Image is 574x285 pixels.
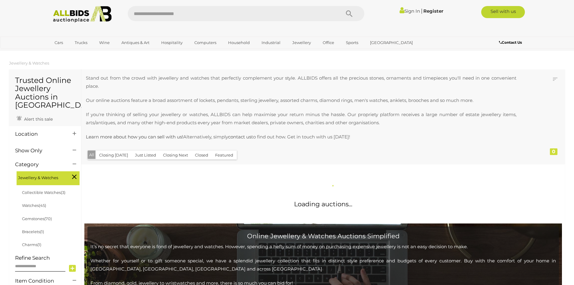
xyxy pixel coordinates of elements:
[15,76,75,109] h1: Trusted Online Jewellery Auctions in [GEOGRAPHIC_DATA]
[44,216,52,221] span: (70)
[37,242,41,247] span: (1)
[22,203,46,208] a: Watches(45)
[22,190,65,195] a: Collectible Watches(3)
[334,6,364,21] button: Search
[22,229,44,234] a: Bracelets(1)
[39,203,46,208] span: (45)
[131,150,160,160] button: Just Listed
[51,38,67,48] a: Cars
[499,40,522,45] b: Contact Us
[90,233,556,239] h2: Online Jewellery & Watches Auctions Simplified
[88,150,96,159] button: All
[481,6,525,18] a: Sell with us
[294,200,352,208] span: Loading auctions...
[499,39,523,46] a: Contact Us
[86,110,516,127] p: If you're thinking of selling your jewellery or watches, ALLBIDS can help maximise your return mi...
[342,38,362,48] a: Sports
[22,216,52,221] a: Gemstones(70)
[15,255,80,261] h4: Refine Search
[96,150,132,160] button: Closing [DATE]
[61,190,65,195] span: (3)
[90,242,556,251] p: It’s no secret that everyone is fond of jewellery and watches. However, spending a hefty sum of m...
[15,148,64,154] h4: Show Only
[400,8,420,14] a: Sign In
[15,114,54,123] a: Alert this sale
[118,38,153,48] a: Antiques & Art
[366,38,417,48] a: [GEOGRAPHIC_DATA]
[50,6,115,23] img: Allbids.com.au
[319,38,338,48] a: Office
[190,38,220,48] a: Computers
[191,150,212,160] button: Closed
[228,134,251,140] a: contact us
[95,38,114,48] a: Wine
[258,38,284,48] a: Industrial
[15,131,64,137] h4: Location
[86,133,516,141] p: Alternatively, simply to find out how. Get in touch with us [DATE]!
[71,38,91,48] a: Trucks
[288,38,315,48] a: Jewellery
[15,162,64,167] h4: Category
[18,173,63,181] span: Jewellery & Watches
[40,229,44,234] span: (1)
[9,61,49,65] a: Jewellery & Watches
[22,242,41,247] a: Charms(1)
[159,150,192,160] button: Closing Next
[15,278,64,284] h4: Item Condition
[157,38,187,48] a: Hospitality
[224,38,254,48] a: Household
[421,8,422,14] span: |
[90,257,556,273] p: Whether for yourself or to gift someone special, we have a splendid jewellery collection that fit...
[550,148,557,155] div: 0
[86,96,516,104] p: Our online auctions feature a broad assortment of lockets, pendants, sterling jewellery, assorted...
[23,116,53,122] span: Alert this sale
[423,8,443,14] a: Register
[212,150,237,160] button: Featured
[86,134,183,140] a: Learn more about how you can sell with us!
[86,74,516,90] p: Stand out from the crowd with jewellery and watches that perfectly complement your style. ALLBIDS...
